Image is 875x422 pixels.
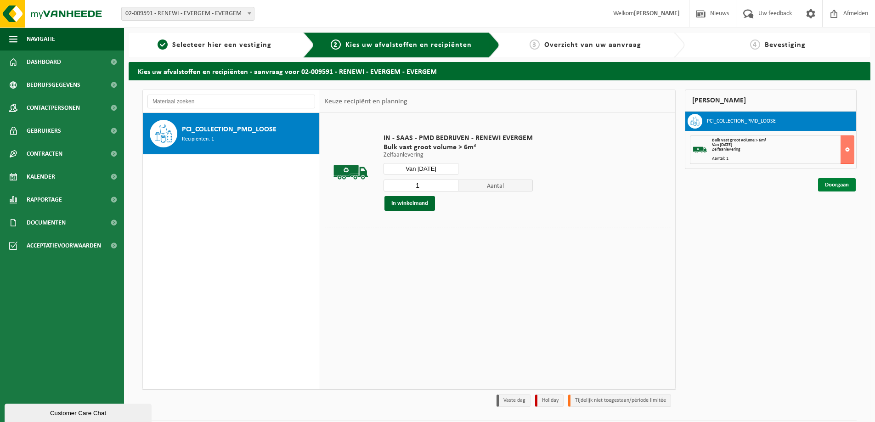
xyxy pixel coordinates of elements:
span: Kies uw afvalstoffen en recipiënten [345,41,472,49]
span: Kalender [27,165,55,188]
span: 1 [158,39,168,50]
span: Bulk vast groot volume > 6m³ [712,138,766,143]
div: Zelfaanlevering [712,147,854,152]
input: Selecteer datum [384,163,458,174]
span: Gebruikers [27,119,61,142]
a: Doorgaan [818,178,856,191]
span: IN - SAAS - PMD BEDRIJVEN - RENEWI EVERGEM [384,134,533,143]
span: Overzicht van uw aanvraag [544,41,641,49]
h3: PCI_COLLECTION_PMD_LOOSE [707,114,776,129]
span: Bevestiging [765,41,806,49]
span: Contactpersonen [27,96,80,119]
span: 2 [331,39,341,50]
li: Vaste dag [497,394,531,407]
span: Dashboard [27,51,61,73]
li: Holiday [535,394,564,407]
strong: [PERSON_NAME] [634,10,680,17]
span: 4 [750,39,760,50]
span: Bedrijfsgegevens [27,73,80,96]
iframe: chat widget [5,402,153,422]
span: Rapportage [27,188,62,211]
div: [PERSON_NAME] [685,90,857,112]
span: Selecteer hier een vestiging [172,41,271,49]
p: Zelfaanlevering [384,152,533,158]
span: 3 [530,39,540,50]
strong: Van [DATE] [712,142,732,147]
li: Tijdelijk niet toegestaan/période limitée [568,394,671,407]
span: 02-009591 - RENEWI - EVERGEM - EVERGEM [122,7,254,20]
input: Materiaal zoeken [147,95,315,108]
span: Bulk vast groot volume > 6m³ [384,143,533,152]
span: Aantal [458,180,533,191]
span: PCI_COLLECTION_PMD_LOOSE [182,124,277,135]
span: Navigatie [27,28,55,51]
div: Aantal: 1 [712,157,854,161]
a: 1Selecteer hier een vestiging [133,39,296,51]
span: Contracten [27,142,62,165]
button: PCI_COLLECTION_PMD_LOOSE Recipiënten: 1 [143,113,320,154]
span: Acceptatievoorwaarden [27,234,101,257]
button: In winkelmand [384,196,435,211]
span: 02-009591 - RENEWI - EVERGEM - EVERGEM [121,7,254,21]
span: Documenten [27,211,66,234]
div: Keuze recipiënt en planning [320,90,412,113]
h2: Kies uw afvalstoffen en recipiënten - aanvraag voor 02-009591 - RENEWI - EVERGEM - EVERGEM [129,62,870,80]
span: Recipiënten: 1 [182,135,214,144]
